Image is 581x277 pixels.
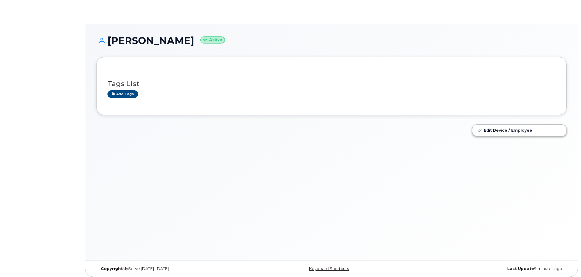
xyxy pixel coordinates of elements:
strong: Last Update [507,266,534,271]
h3: Tags List [107,80,556,88]
strong: Copyright [101,266,123,271]
small: Active [200,36,225,43]
div: 9 minutes ago [410,266,567,271]
h1: [PERSON_NAME] [96,35,567,46]
div: MyServe [DATE]–[DATE] [96,266,253,271]
a: Keyboard Shortcuts [309,266,349,271]
a: Edit Device / Employee [472,125,566,136]
a: Add tags [107,90,138,98]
